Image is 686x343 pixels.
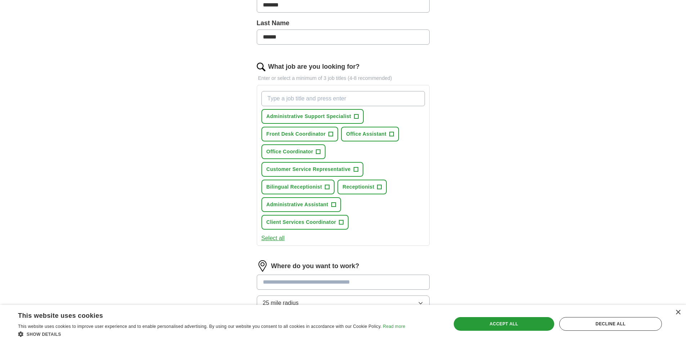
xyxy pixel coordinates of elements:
[266,166,351,173] span: Customer Service Representative
[261,215,349,230] button: Client Services Coordinator
[266,218,336,226] span: Client Services Coordinator
[257,63,265,71] img: search.png
[383,324,405,329] a: Read more, opens a new window
[266,148,313,155] span: Office Coordinator
[261,109,364,124] button: Administrative Support Specialist
[257,75,430,82] p: Enter or select a minimum of 3 job titles (4-8 recommended)
[261,180,335,194] button: Bilingual Receptionist
[266,130,326,138] span: Front Desk Coordinator
[346,130,386,138] span: Office Assistant
[261,197,341,212] button: Administrative Assistant
[337,180,387,194] button: Receptionist
[257,18,430,28] label: Last Name
[261,127,338,141] button: Front Desk Coordinator
[271,261,359,271] label: Where do you want to work?
[261,144,326,159] button: Office Coordinator
[257,260,268,272] img: location.png
[18,309,387,320] div: This website uses cookies
[257,295,430,311] button: 25 mile radius
[18,324,382,329] span: This website uses cookies to improve user experience and to enable personalised advertising. By u...
[27,332,61,337] span: Show details
[266,113,351,120] span: Administrative Support Specialist
[454,317,554,331] div: Accept all
[342,183,374,191] span: Receptionist
[261,91,425,106] input: Type a job title and press enter
[261,234,285,243] button: Select all
[266,201,328,208] span: Administrative Assistant
[268,62,360,72] label: What job are you looking for?
[559,317,662,331] div: Decline all
[675,310,681,315] div: Close
[18,330,405,338] div: Show details
[263,299,299,307] span: 25 mile radius
[341,127,399,141] button: Office Assistant
[266,183,322,191] span: Bilingual Receptionist
[261,162,363,177] button: Customer Service Representative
